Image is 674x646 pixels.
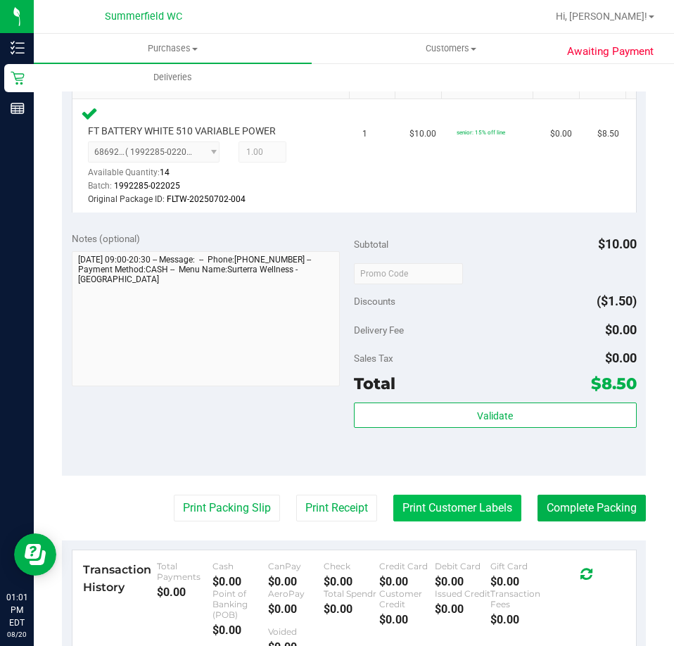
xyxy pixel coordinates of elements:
div: CanPay [268,561,324,571]
div: $0.00 [490,613,546,626]
span: $0.00 [550,127,572,141]
div: $0.00 [435,575,490,588]
span: ($1.50) [597,293,637,308]
iframe: Resource center [14,533,56,576]
div: $0.00 [379,575,435,588]
span: Subtotal [354,239,388,250]
span: Deliveries [134,71,211,84]
span: Discounts [354,289,395,314]
div: $0.00 [157,585,212,599]
div: Point of Banking (POB) [212,588,268,620]
div: Voided [268,626,324,637]
button: Print Packing Slip [174,495,280,521]
span: 14 [160,167,170,177]
div: Gift Card [490,561,546,571]
div: $0.00 [435,602,490,616]
span: Hi, [PERSON_NAME]! [556,11,647,22]
div: Check [324,561,379,571]
span: $10.00 [598,236,637,251]
span: FT BATTERY WHITE 510 VARIABLE POWER [88,125,276,138]
div: Transaction Fees [490,588,546,609]
span: Total [354,374,395,393]
span: $0.00 [605,322,637,337]
span: Batch: [88,181,112,191]
span: 1 [362,127,367,141]
inline-svg: Reports [11,101,25,115]
span: Sales Tax [354,353,393,364]
a: Deliveries [34,63,312,92]
a: Purchases [34,34,312,63]
p: 01:01 PM EDT [6,591,27,629]
p: 08/20 [6,629,27,640]
inline-svg: Inventory [11,41,25,55]
div: $0.00 [212,575,268,588]
button: Complete Packing [538,495,646,521]
div: $0.00 [324,575,379,588]
span: Notes (optional) [72,233,140,244]
div: Credit Card [379,561,435,571]
div: Customer Credit [379,588,435,609]
div: Cash [212,561,268,571]
span: $10.00 [409,127,436,141]
span: Customers [312,42,589,55]
span: Original Package ID: [88,194,165,204]
span: Delivery Fee [354,324,404,336]
span: FLTW-20250702-004 [167,194,246,204]
div: $0.00 [379,613,435,626]
div: $0.00 [268,575,324,588]
div: Available Quantity: [88,163,227,190]
div: $0.00 [268,602,324,616]
input: Promo Code [354,263,463,284]
inline-svg: Retail [11,71,25,85]
span: Purchases [34,42,312,55]
div: Total Payments [157,561,212,582]
div: $0.00 [490,575,546,588]
span: $8.50 [597,127,619,141]
span: senior: 15% off line [457,129,505,136]
a: Customers [312,34,590,63]
span: Validate [477,410,513,422]
span: 1992285-022025 [114,181,180,191]
div: Total Spendr [324,588,379,599]
span: $8.50 [591,374,637,393]
button: Print Customer Labels [393,495,521,521]
button: Validate [354,403,637,428]
span: Summerfield WC [105,11,182,23]
span: Awaiting Payment [567,44,654,60]
span: $0.00 [605,350,637,365]
div: Debit Card [435,561,490,571]
div: $0.00 [212,623,268,637]
div: AeroPay [268,588,324,599]
div: Issued Credit [435,588,490,599]
div: $0.00 [324,602,379,616]
button: Print Receipt [296,495,377,521]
